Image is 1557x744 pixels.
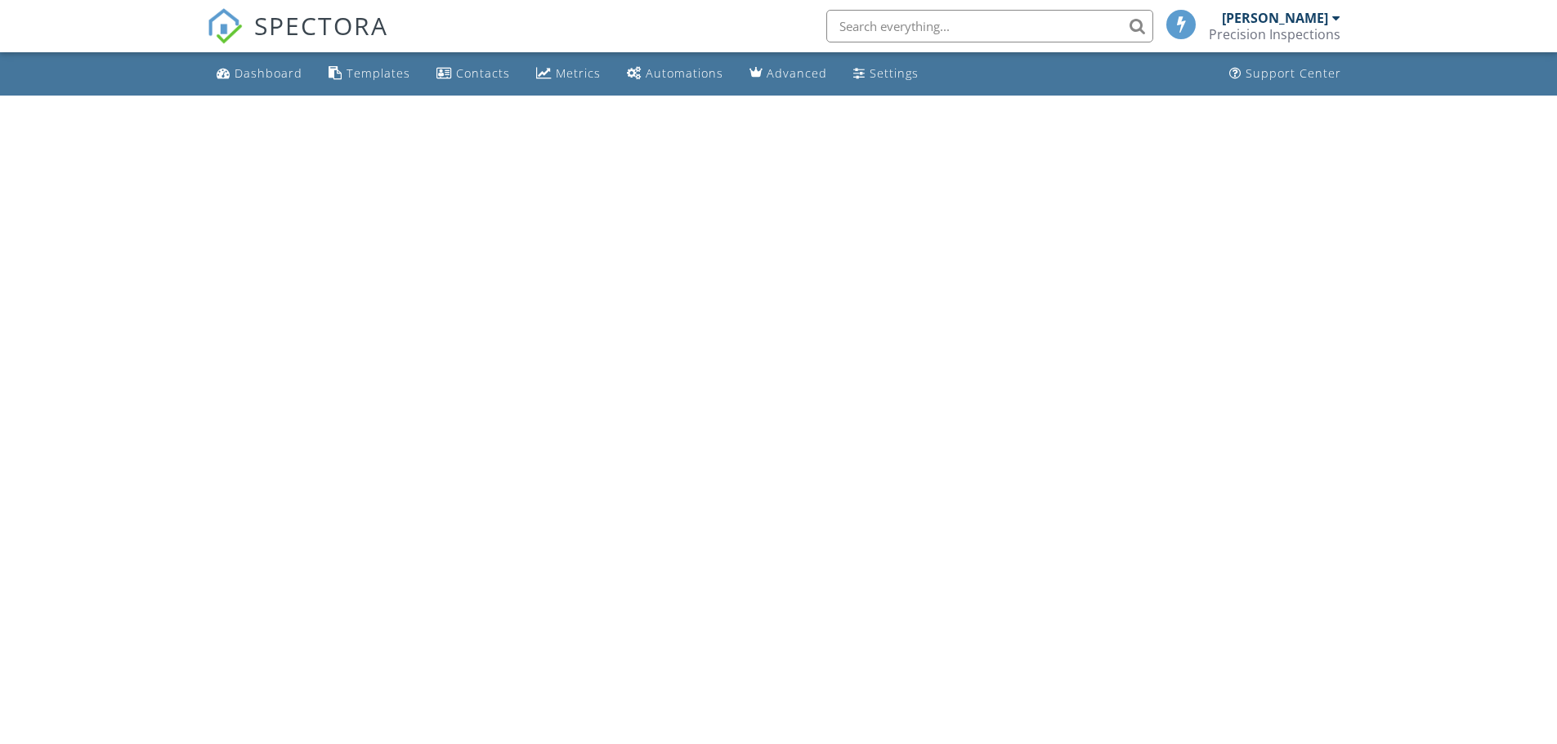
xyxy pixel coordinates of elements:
[767,65,827,81] div: Advanced
[210,59,309,89] a: Dashboard
[530,59,607,89] a: Metrics
[870,65,919,81] div: Settings
[743,59,834,89] a: Advanced
[322,59,417,89] a: Templates
[646,65,723,81] div: Automations
[430,59,517,89] a: Contacts
[620,59,730,89] a: Automations (Basic)
[1223,59,1348,89] a: Support Center
[556,65,601,81] div: Metrics
[1246,65,1341,81] div: Support Center
[1222,10,1328,26] div: [PERSON_NAME]
[254,8,388,42] span: SPECTORA
[347,65,410,81] div: Templates
[235,65,302,81] div: Dashboard
[207,8,243,44] img: The Best Home Inspection Software - Spectora
[207,22,388,56] a: SPECTORA
[456,65,510,81] div: Contacts
[826,10,1153,42] input: Search everything...
[847,59,925,89] a: Settings
[1209,26,1340,42] div: Precision Inspections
